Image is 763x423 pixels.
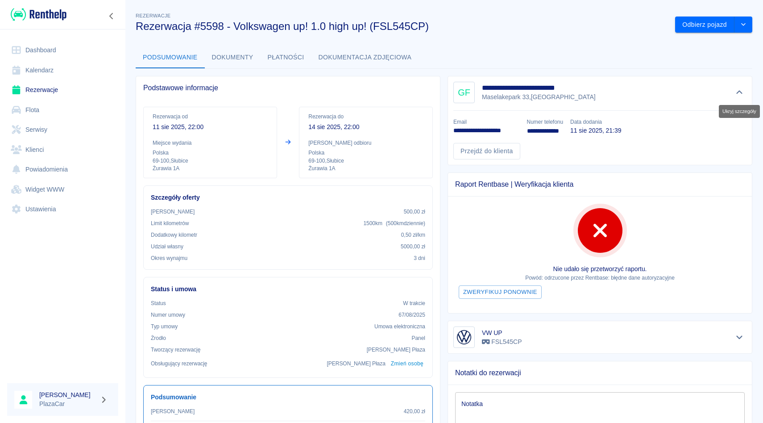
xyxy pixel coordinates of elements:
button: Ukryj szczegóły [732,86,747,99]
p: Żrodło [151,334,166,342]
p: Miejsce wydania [153,139,268,147]
h6: Status i umowa [151,285,425,294]
h6: [PERSON_NAME] [39,390,96,399]
p: Typ umowy [151,322,178,331]
p: Umowa elektroniczna [374,322,425,331]
a: Renthelp logo [7,7,66,22]
p: Żurawia 1A [153,165,268,172]
p: Numer umowy [151,311,185,319]
button: Dokumenty [205,47,261,68]
p: Powód: odrzucone przez Rentbase: błędne dane autoryzacyjne [455,274,745,282]
button: Podsumowanie [136,47,205,68]
p: Status [151,299,166,307]
p: Email [453,118,520,126]
p: Maselakepark 33 , [GEOGRAPHIC_DATA] [482,92,596,102]
p: 11 sie 2025, 22:00 [153,122,268,132]
p: Rezerwacja do [308,113,423,121]
p: 14 sie 2025, 22:00 [308,122,423,132]
img: Image [455,328,473,346]
button: Zweryfikuj ponownie [459,285,542,299]
p: 5000,00 zł [401,243,425,251]
p: [PERSON_NAME] [151,208,195,216]
p: [PERSON_NAME] Płaza [327,360,386,368]
button: Dokumentacja zdjęciowa [311,47,419,68]
button: Płatności [261,47,311,68]
a: Przejdź do klienta [453,143,520,159]
p: FSL545CP [482,337,522,347]
span: ( 500 km dziennie ) [386,220,425,226]
p: 420,00 zł [404,407,425,415]
p: [PERSON_NAME] [151,407,195,415]
button: Zmień osobę [389,357,425,370]
img: Renthelp logo [11,7,66,22]
h6: Podsumowanie [151,393,425,402]
p: Okres wynajmu [151,254,187,262]
p: Polska [153,149,268,157]
p: [PERSON_NAME] odbioru [308,139,423,147]
p: PlazaCar [39,399,96,409]
a: Dashboard [7,40,118,60]
p: W trakcie [403,299,425,307]
div: GF [453,82,475,103]
a: Widget WWW [7,180,118,200]
p: Polska [308,149,423,157]
p: [PERSON_NAME] Płaza [367,346,425,354]
p: Nie udało się przetworzyć raportu. [455,264,745,274]
p: Dodatkowy kilometr [151,231,197,239]
p: 69-100 , Słubice [153,157,268,165]
a: Kalendarz [7,60,118,80]
p: Rezerwacja od [153,113,268,121]
a: Serwisy [7,120,118,140]
p: Żurawia 1A [308,165,423,172]
p: 0,50 zł /km [401,231,425,239]
span: Notatki do rezerwacji [455,369,745,377]
div: Ukryj szczegóły [719,105,760,118]
span: Rezerwacje [136,13,170,18]
p: Data dodania [570,118,621,126]
p: Udział własny [151,243,183,251]
p: 11 sie 2025, 21:39 [570,126,621,135]
button: Pokaż szczegóły [732,331,747,343]
span: Raport Rentbase | Weryfikacja klienta [455,180,745,189]
h3: Rezerwacja #5598 - Volkswagen up! 1.0 high up! (FSL545CP) [136,20,668,33]
span: Podstawowe informacje [143,84,433,92]
button: drop-down [734,17,752,33]
p: 67/08/2025 [398,311,425,319]
a: Klienci [7,140,118,160]
h6: VW UP [482,328,522,337]
a: Flota [7,100,118,120]
p: Obsługujący rezerwację [151,360,207,368]
p: Limit kilometrów [151,219,189,227]
p: 1500 km [363,219,425,227]
p: Panel [412,334,426,342]
a: Ustawienia [7,199,118,219]
button: Zwiń nawigację [105,10,118,22]
h6: Szczegóły oferty [151,193,425,202]
p: Tworzący rezerwację [151,346,200,354]
p: 3 dni [414,254,425,262]
p: 500,00 zł [404,208,425,216]
a: Rezerwacje [7,80,118,100]
p: Numer telefonu [527,118,563,126]
a: Powiadomienia [7,159,118,180]
button: Odbierz pojazd [675,17,734,33]
p: 69-100 , Słubice [308,157,423,165]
